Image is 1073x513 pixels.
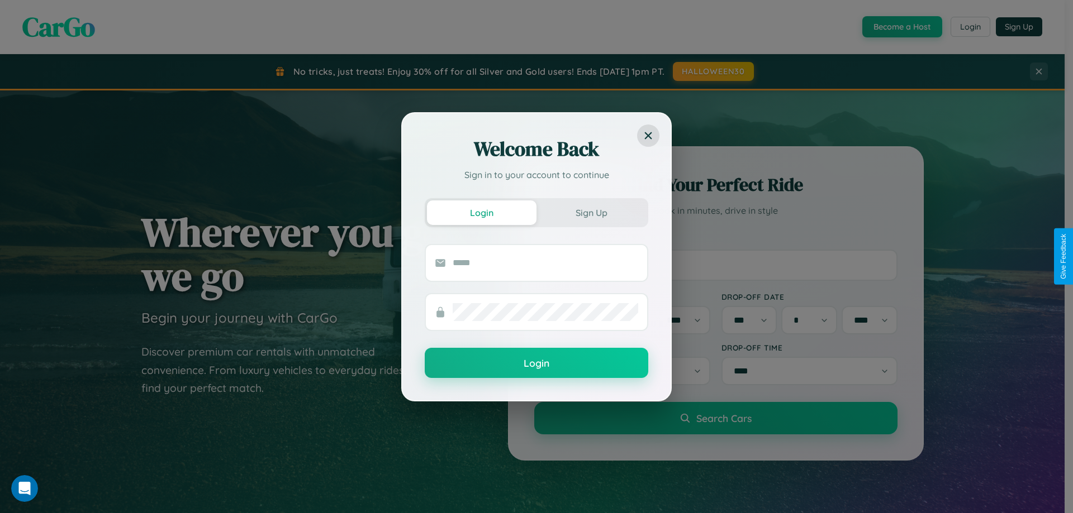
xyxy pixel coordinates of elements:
[1060,234,1067,279] div: Give Feedback
[425,168,648,181] p: Sign in to your account to continue
[11,475,38,502] iframe: Intercom live chat
[427,200,536,225] button: Login
[425,348,648,378] button: Login
[425,136,648,162] h2: Welcome Back
[536,200,646,225] button: Sign Up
